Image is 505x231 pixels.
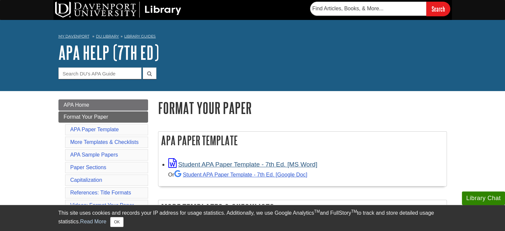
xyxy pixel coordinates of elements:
[310,2,450,16] form: Searches DU Library's articles, books, and more
[58,209,447,227] div: This site uses cookies and records your IP address for usage statistics. Additionally, we use Goo...
[70,127,119,132] a: APA Paper Template
[124,34,156,39] a: Library Guides
[168,161,317,168] a: Link opens in new window
[58,67,141,79] input: Search DU's APA Guide
[158,99,447,116] h1: Format Your Paper
[158,200,447,218] h2: More Templates & Checklists
[58,111,148,123] a: Format Your Paper
[58,34,89,39] a: My Davenport
[168,172,307,177] small: Or
[64,114,108,120] span: Format Your Paper
[462,191,505,205] button: Library Chat
[70,165,107,170] a: Paper Sections
[80,219,106,224] a: Read More
[58,42,159,63] a: APA Help (7th Ed)
[70,202,134,208] a: Videos: Format Your Paper
[58,99,148,111] a: APA Home
[110,217,123,227] button: Close
[55,2,181,18] img: DU Library
[310,2,426,16] input: Find Articles, Books, & More...
[58,32,447,43] nav: breadcrumb
[70,190,131,195] a: References: Title Formats
[158,132,447,149] h2: APA Paper Template
[70,152,118,158] a: APA Sample Papers
[70,139,139,145] a: More Templates & Checklists
[314,209,320,214] sup: TM
[426,2,450,16] input: Search
[96,34,119,39] a: DU Library
[174,172,307,177] a: Student APA Paper Template - 7th Ed. [Google Doc]
[351,209,357,214] sup: TM
[64,102,89,108] span: APA Home
[70,177,102,183] a: Capitalization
